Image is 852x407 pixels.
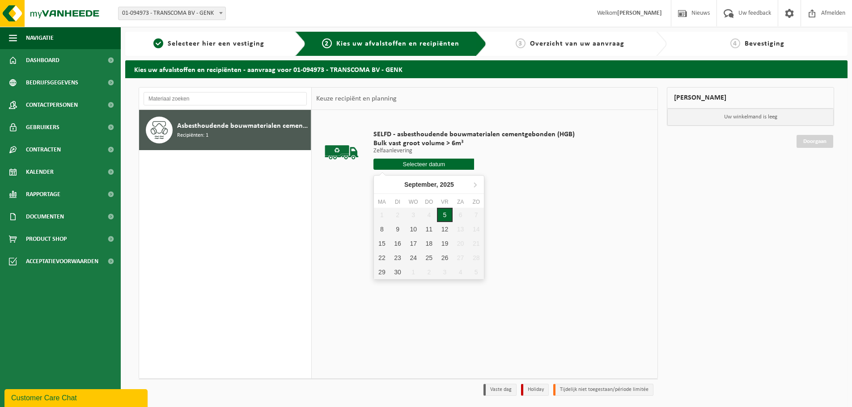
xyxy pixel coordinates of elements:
h2: Kies uw afvalstoffen en recipiënten - aanvraag voor 01-094973 - TRANSCOMA BV - GENK [125,60,848,78]
span: Selecteer hier een vestiging [168,40,264,47]
div: 15 [374,236,390,251]
span: 3 [516,38,526,48]
li: Vaste dag [483,384,517,396]
span: Gebruikers [26,116,59,138]
div: 5 [437,208,453,222]
span: Rapportage [26,183,60,206]
li: Tijdelijk niet toegestaan/période limitée [553,384,653,396]
div: Keuze recipiënt en planning [312,88,401,110]
iframe: chat widget [4,387,149,407]
span: Asbesthoudende bouwmaterialen cementgebonden (hechtgebonden) [177,121,309,131]
a: Doorgaan [797,135,833,148]
div: 2 [421,265,437,279]
div: 17 [406,236,421,251]
div: 30 [390,265,405,279]
span: SELFD - asbesthoudende bouwmaterialen cementgebonden (HGB) [373,130,575,139]
div: 10 [406,222,421,236]
div: 25 [421,251,437,265]
p: Zelfaanlevering [373,148,575,154]
div: 8 [374,222,390,236]
a: 1Selecteer hier een vestiging [130,38,288,49]
div: 16 [390,236,405,251]
span: Dashboard [26,49,59,71]
div: 24 [406,251,421,265]
i: 2025 [440,181,454,188]
span: Bevestiging [745,40,784,47]
span: Bedrijfsgegevens [26,71,78,94]
button: Asbesthoudende bouwmaterialen cementgebonden (hechtgebonden) Recipiënten: 1 [139,110,311,150]
span: Overzicht van uw aanvraag [530,40,624,47]
div: 22 [374,251,390,265]
div: wo [406,197,421,206]
div: 19 [437,236,453,251]
div: 1 [406,265,421,279]
span: Contactpersonen [26,94,78,116]
span: Kies uw afvalstoffen en recipiënten [336,40,459,47]
li: Holiday [521,384,549,396]
div: 26 [437,251,453,265]
span: 2 [322,38,332,48]
span: Navigatie [26,27,54,49]
span: Documenten [26,206,64,228]
div: zo [468,197,484,206]
div: 18 [421,236,437,251]
span: 4 [730,38,740,48]
div: 29 [374,265,390,279]
div: di [390,197,405,206]
div: za [453,197,468,206]
span: Acceptatievoorwaarden [26,250,98,273]
p: Uw winkelmand is leeg [667,109,834,126]
span: Bulk vast groot volume > 6m³ [373,139,575,148]
div: vr [437,197,453,206]
input: Materiaal zoeken [144,92,307,105]
div: do [421,197,437,206]
span: 01-094973 - TRANSCOMA BV - GENK [119,7,225,20]
strong: [PERSON_NAME] [617,10,662,17]
div: 11 [421,222,437,236]
div: September, [401,177,458,192]
span: Product Shop [26,228,67,250]
div: [PERSON_NAME] [667,87,834,109]
span: Contracten [26,138,61,161]
div: 12 [437,222,453,236]
span: 1 [153,38,163,48]
span: Kalender [26,161,54,183]
div: 9 [390,222,405,236]
span: Recipiënten: 1 [177,131,208,140]
div: ma [374,197,390,206]
input: Selecteer datum [373,159,474,170]
span: 01-094973 - TRANSCOMA BV - GENK [118,7,226,20]
div: 23 [390,251,405,265]
div: 3 [437,265,453,279]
